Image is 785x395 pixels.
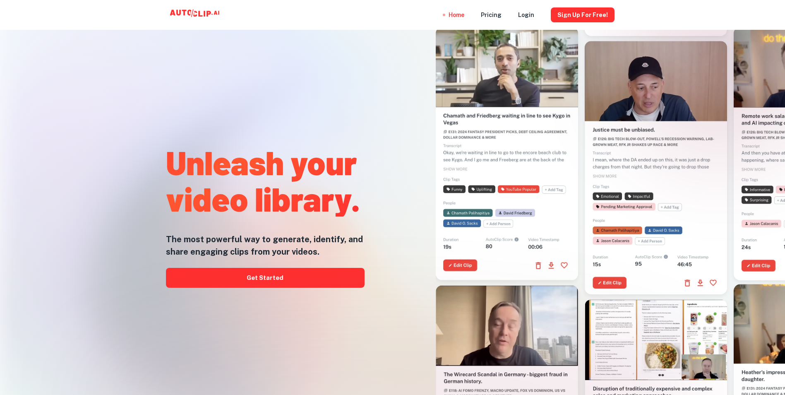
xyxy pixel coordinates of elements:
h1: Unleash your video library. [166,144,365,217]
font: Sign Up for free! [557,10,608,20]
button: Sign Up for free! [551,7,615,22]
a: Get Started [166,268,365,288]
h5: The most powerful way to generate, identify, and share engaging clips from your videos. [166,233,365,258]
font: Get Started [247,272,283,283]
